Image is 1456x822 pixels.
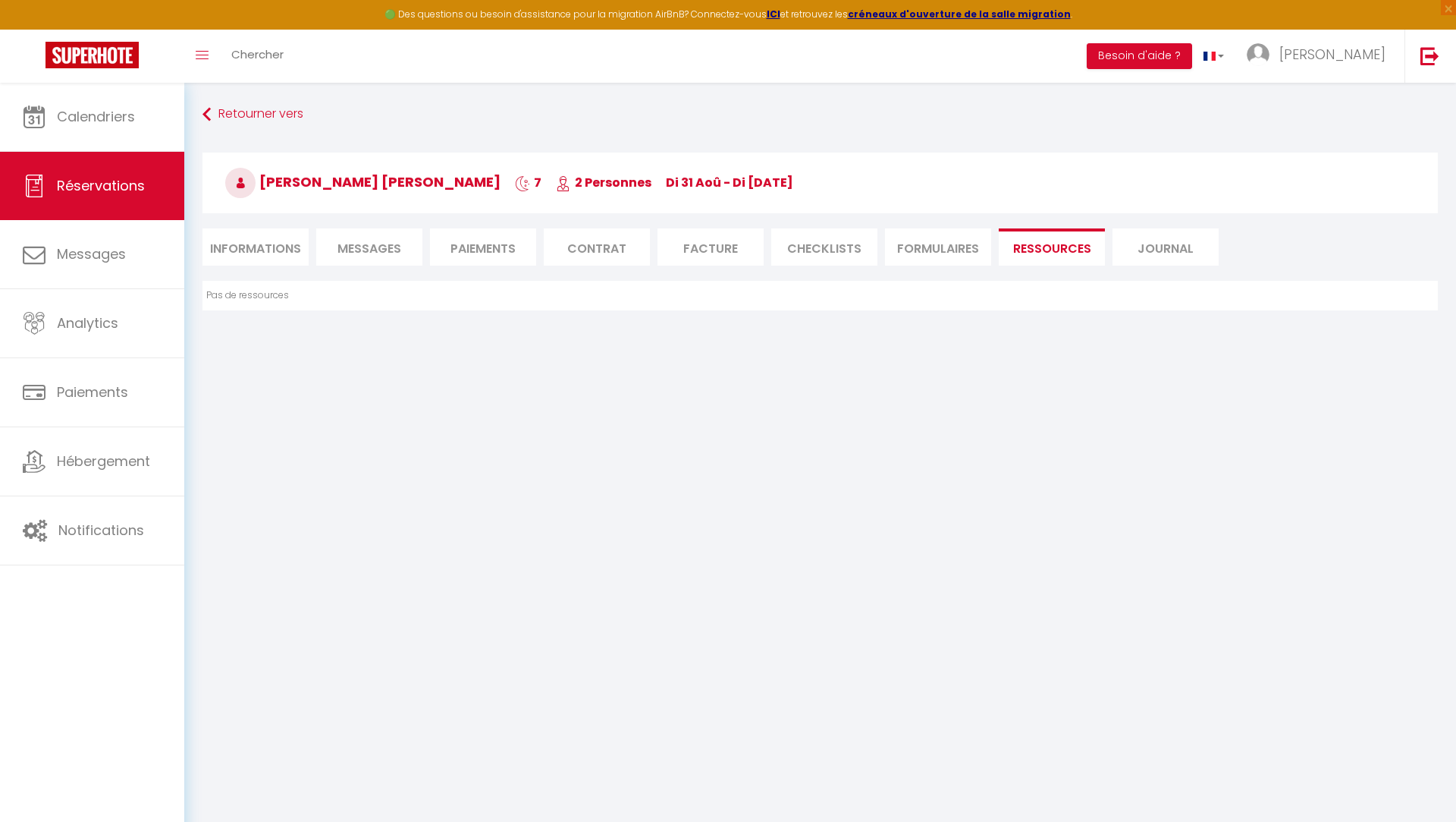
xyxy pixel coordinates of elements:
li: Informations [202,228,309,266]
li: CHECKLISTS [771,228,877,266]
div: Pas de ressources [202,281,1438,303]
li: FORMULAIRES [885,228,991,266]
span: Messages [337,240,401,257]
span: [PERSON_NAME] [PERSON_NAME] [225,172,500,191]
a: créneaux d'ouverture de la salle migration [848,8,1071,20]
a: Retourner vers [202,101,1438,128]
li: Ressources [999,228,1105,266]
li: Contrat [544,228,650,266]
a: Chercher [220,30,295,83]
img: logout [1420,46,1439,65]
span: Chercher [231,46,284,62]
span: Messages [57,244,126,263]
img: ... [1247,43,1269,66]
li: Journal [1112,228,1219,266]
li: Facture [657,228,764,266]
a: ... [PERSON_NAME] [1235,30,1404,83]
span: Analytics [57,313,118,332]
span: Réservations [57,176,145,195]
span: di 31 Aoû - di [DATE] [666,174,793,191]
span: 7 [515,174,541,191]
li: Paiements [430,228,536,266]
span: 2 Personnes [556,174,651,191]
span: Hébergement [57,452,150,471]
span: Calendriers [57,107,135,126]
img: Super Booking [45,42,139,68]
span: Paiements [57,383,128,402]
button: Besoin d'aide ? [1087,43,1192,69]
span: Notifications [58,521,144,540]
a: ICI [767,8,780,20]
span: [PERSON_NAME] [1279,45,1385,64]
